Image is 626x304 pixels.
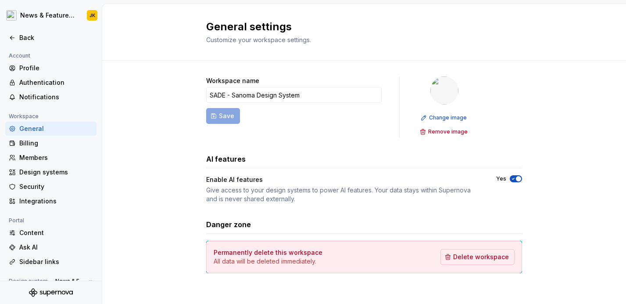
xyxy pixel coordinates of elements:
[5,111,42,122] div: Workspace
[5,240,97,254] a: Ask AI
[206,154,246,164] h3: AI features
[5,165,97,179] a: Design systems
[19,228,93,237] div: Content
[5,76,97,90] a: Authentication
[20,11,76,20] div: News & Features (old)
[428,128,468,135] span: Remove image
[19,139,93,148] div: Billing
[19,153,93,162] div: Members
[5,31,97,45] a: Back
[5,255,97,269] a: Sidebar links
[429,114,467,121] span: Change image
[206,36,311,43] span: Customize your workspace settings.
[5,180,97,194] a: Security
[19,182,93,191] div: Security
[206,186,480,203] div: Give access to your design systems to power AI features. Your data stays within Supernova and is ...
[19,124,93,133] div: General
[5,122,97,136] a: General
[5,194,97,208] a: Integrations
[5,215,28,226] div: Portal
[19,257,93,266] div: Sidebar links
[19,243,93,252] div: Ask AI
[430,76,458,105] img: 65b32fb5-5655-43a8-a471-d2795750ffbf.png
[5,90,97,104] a: Notifications
[214,248,322,257] h4: Permanently delete this workspace
[206,20,512,34] h2: General settings
[5,151,97,165] a: Members
[5,61,97,75] a: Profile
[29,288,73,297] svg: Supernova Logo
[89,12,95,19] div: JK
[417,126,472,138] button: Remove image
[206,76,259,85] label: Workspace name
[55,278,86,285] span: News & Features (old)
[19,33,93,42] div: Back
[5,136,97,150] a: Billing
[2,6,100,25] button: News & Features (old)JK
[206,219,251,230] h3: Danger zone
[19,93,93,101] div: Notifications
[206,175,480,184] div: Enable AI features
[214,257,322,266] p: All data will be deleted immediately.
[19,64,93,72] div: Profile
[453,253,509,261] span: Delete workspace
[5,226,97,240] a: Content
[496,175,506,182] label: Yes
[5,276,51,286] div: Design system
[5,51,34,61] div: Account
[19,78,93,87] div: Authentication
[19,168,93,177] div: Design systems
[6,10,17,21] img: 65b32fb5-5655-43a8-a471-d2795750ffbf.png
[19,197,93,206] div: Integrations
[440,249,515,265] button: Delete workspace
[418,112,471,124] button: Change image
